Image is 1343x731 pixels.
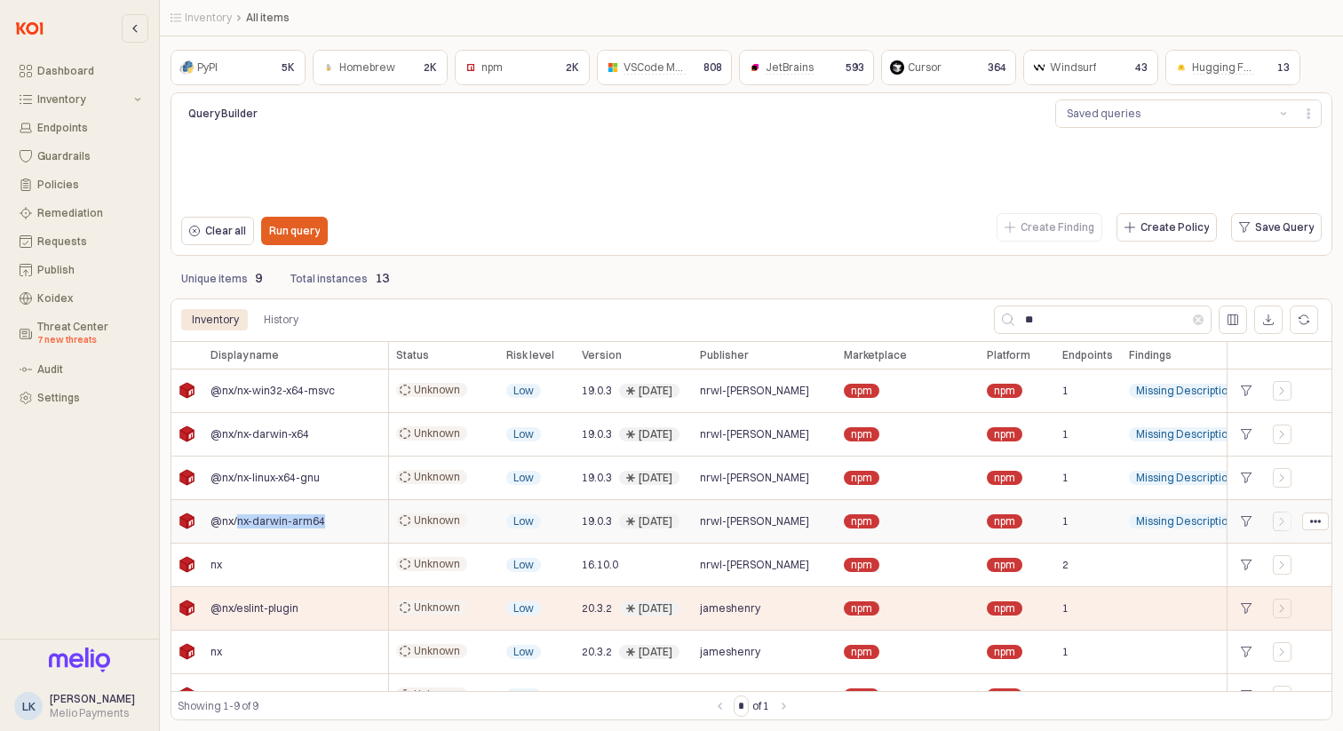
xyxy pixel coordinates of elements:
[844,348,907,362] span: Marketplace
[9,286,152,311] button: Koidex
[188,106,417,122] p: Query Builder
[375,269,389,288] p: 13
[37,179,141,191] div: Policies
[700,688,809,703] span: nrwl-[PERSON_NAME]
[37,150,141,163] div: Guardrails
[1273,100,1294,127] button: Show suggestions
[582,471,612,485] span: 19.0.3
[513,514,534,528] span: Low
[1235,466,1259,489] div: +
[1062,471,1069,485] span: 1
[1235,423,1259,446] div: +
[582,688,612,703] span: 15.9.7
[766,60,814,75] span: JetBrains
[513,471,534,485] span: Low
[1140,220,1209,234] p: Create Policy
[1056,100,1273,127] button: Saved queries
[994,427,1015,441] span: npm
[9,229,152,254] button: Requests
[396,348,429,362] span: Status
[264,309,298,330] div: History
[171,691,1332,720] div: Table toolbar
[414,600,460,615] span: Unknown
[851,471,872,485] span: npm
[582,601,612,616] span: 20.3.2
[211,384,335,398] span: @nx/nx-win32-x64-msvc
[211,471,320,485] span: @nx/nx-linux-x64-gnu
[1023,50,1158,85] div: Windsurf43
[290,271,368,287] p: Total instances
[851,384,872,398] span: npm
[14,692,43,720] button: LK
[282,60,295,75] p: 5K
[1062,384,1069,398] span: 1
[1136,384,1234,398] span: Missing Description
[987,348,1030,362] span: Platform
[1136,471,1234,485] span: Missing Description
[9,357,152,382] button: Audit
[988,60,1006,75] p: 364
[513,558,534,572] span: Low
[181,135,1322,208] iframe: QueryBuildingItay
[211,645,222,659] span: nx
[1235,553,1259,576] div: +
[1235,684,1259,707] div: +
[513,427,534,441] span: Low
[9,144,152,169] button: Guardrails
[205,224,246,238] p: Clear all
[700,384,809,398] span: nrwl-[PERSON_NAME]
[414,426,460,441] span: Unknown
[37,207,141,219] div: Remediation
[37,321,141,347] div: Threat Center
[481,59,503,76] div: npm
[37,65,141,77] div: Dashboard
[1235,640,1259,663] div: +
[9,115,152,140] button: Endpoints
[639,514,672,528] div: [DATE]
[1295,99,1322,128] button: Menu
[414,513,460,528] span: Unknown
[582,427,612,441] span: 19.0.3
[703,60,722,75] p: 808
[639,384,672,398] div: [DATE]
[1062,514,1069,528] span: 1
[414,644,460,658] span: Unknown
[513,601,534,616] span: Low
[851,645,872,659] span: npm
[1277,60,1290,75] p: 13
[700,348,749,362] span: Publisher
[639,645,672,659] div: [DATE]
[211,348,279,362] span: Display name
[211,514,325,528] span: @nx/nx-darwin-arm64
[37,292,141,305] div: Koidex
[1062,427,1069,441] span: 1
[211,601,298,616] span: @nx/eslint-plugin
[37,122,141,134] div: Endpoints
[639,601,672,616] div: [DATE]
[9,314,152,354] button: Threat Center
[1062,348,1113,362] span: Endpoints
[1021,220,1094,234] p: Create Finding
[994,471,1015,485] span: npm
[1135,60,1148,75] p: 43
[1117,213,1217,242] button: Create Policy
[37,93,131,106] div: Inventory
[639,427,672,441] div: [DATE]
[700,601,760,616] span: jameshenry
[582,384,612,398] span: 19.0.3
[37,264,141,276] div: Publish
[994,558,1015,572] span: npm
[1255,220,1314,234] p: Save Query
[261,217,328,245] button: Run query
[513,688,534,703] span: Low
[851,688,872,703] span: npm
[414,687,460,702] span: Unknown
[181,271,248,287] p: Unique items
[1193,314,1204,325] button: Clear
[50,706,135,720] div: Melio Payments
[37,392,141,404] div: Settings
[1050,59,1096,76] div: Windsurf
[582,558,618,572] span: 16.10.0
[9,201,152,226] button: Remediation
[994,384,1015,398] span: npm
